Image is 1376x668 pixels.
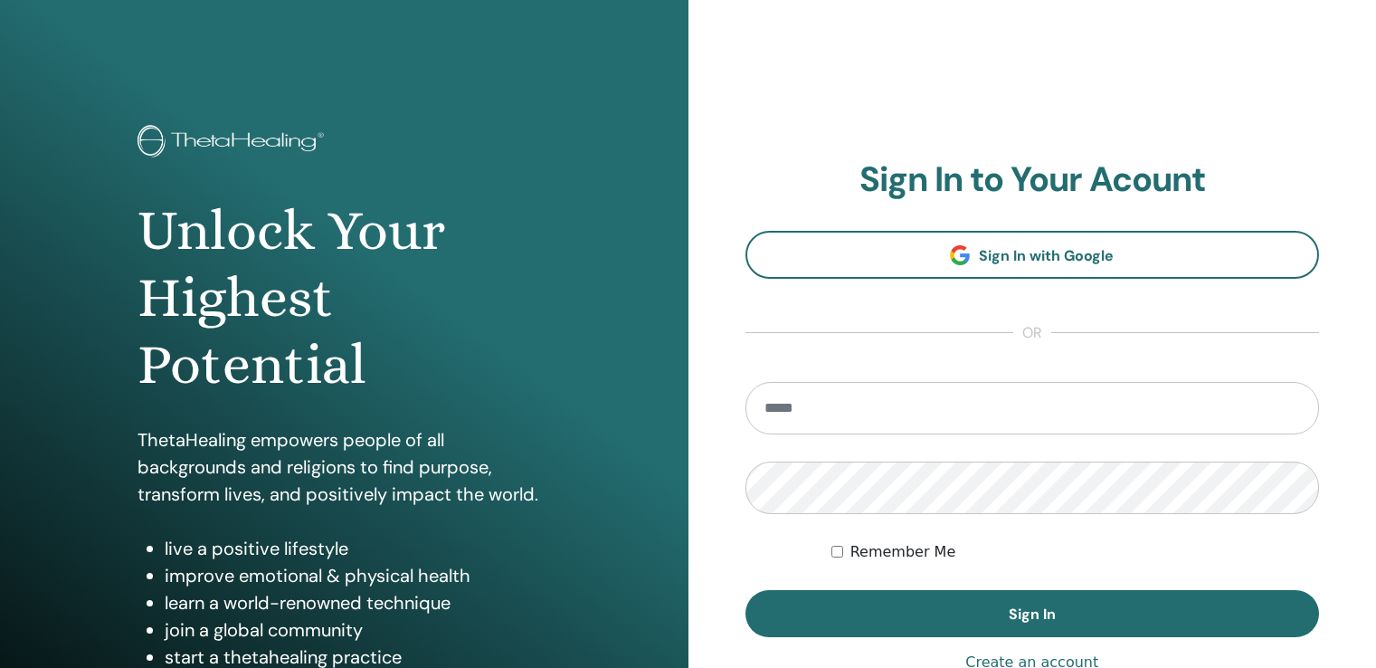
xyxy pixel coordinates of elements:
[745,590,1320,637] button: Sign In
[850,541,956,563] label: Remember Me
[138,426,551,508] p: ThetaHealing empowers people of all backgrounds and religions to find purpose, transform lives, a...
[745,231,1320,279] a: Sign In with Google
[138,197,551,399] h1: Unlock Your Highest Potential
[745,159,1320,201] h2: Sign In to Your Acount
[165,589,551,616] li: learn a world-renowned technique
[1013,322,1051,344] span: or
[1009,605,1056,624] span: Sign In
[831,541,1319,563] div: Keep me authenticated indefinitely or until I manually logout
[165,616,551,644] li: join a global community
[165,535,551,562] li: live a positive lifestyle
[979,246,1114,265] span: Sign In with Google
[165,562,551,589] li: improve emotional & physical health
